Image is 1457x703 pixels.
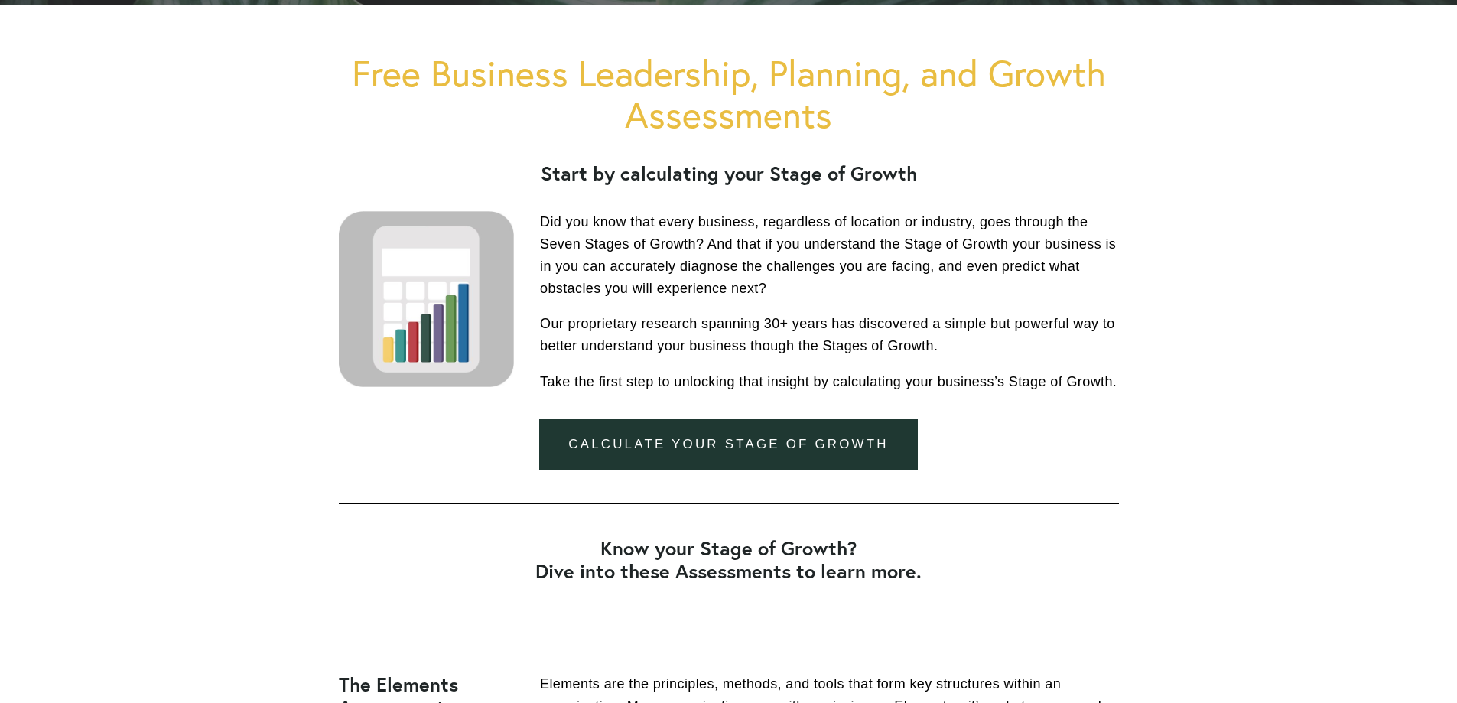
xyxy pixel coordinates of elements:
[541,161,917,186] strong: Start by calculating your Stage of Growth
[339,211,515,387] a: Stage Calculator
[339,53,1119,135] h1: Free Business Leadership, Planning, and Growth Assessments
[540,371,1119,393] p: Take the first step to unlocking that insight by calculating your business’s Stage of Growth.
[540,313,1119,357] p: Our proprietary research spanning 30+ years has discovered a simple but powerful way to better un...
[540,211,1119,299] p: Did you know that every business, regardless of location or industry, goes through the Seven Stag...
[539,419,917,470] a: Calculate your stage of growth
[535,535,922,584] strong: Know your Stage of Growth? Dive into these Assessments to learn more.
